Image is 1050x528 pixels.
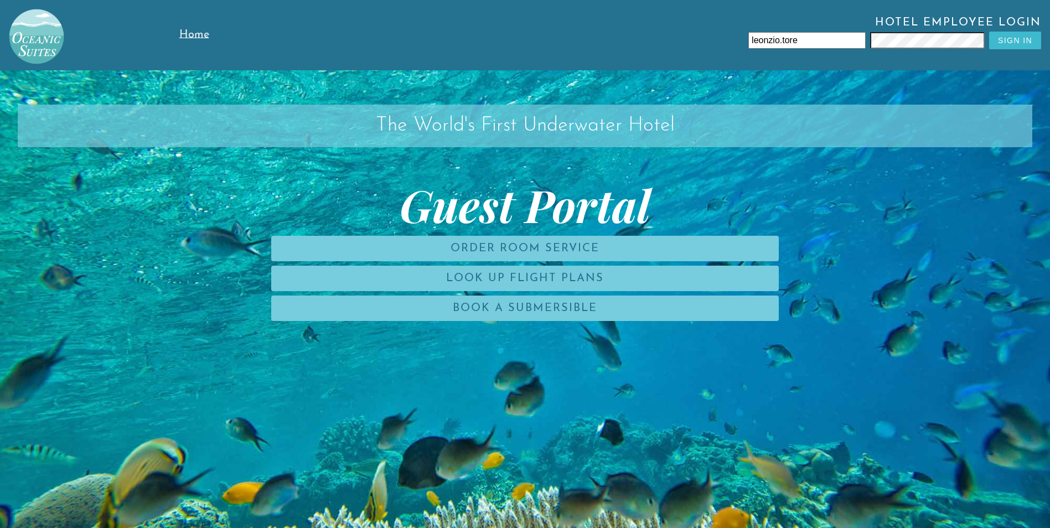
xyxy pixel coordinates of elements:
a: Look Up Flight Plans [271,266,779,291]
input: Username [748,32,866,49]
h2: The World's First Underwater Hotel [18,105,1032,147]
span: Hotel Employee Login [262,17,1041,32]
a: Book a Submersible [271,296,779,321]
span: Guest Portal [18,183,1032,227]
a: Order Room Service [271,236,779,261]
span: Home [179,29,209,40]
button: Sign In [989,32,1041,49]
